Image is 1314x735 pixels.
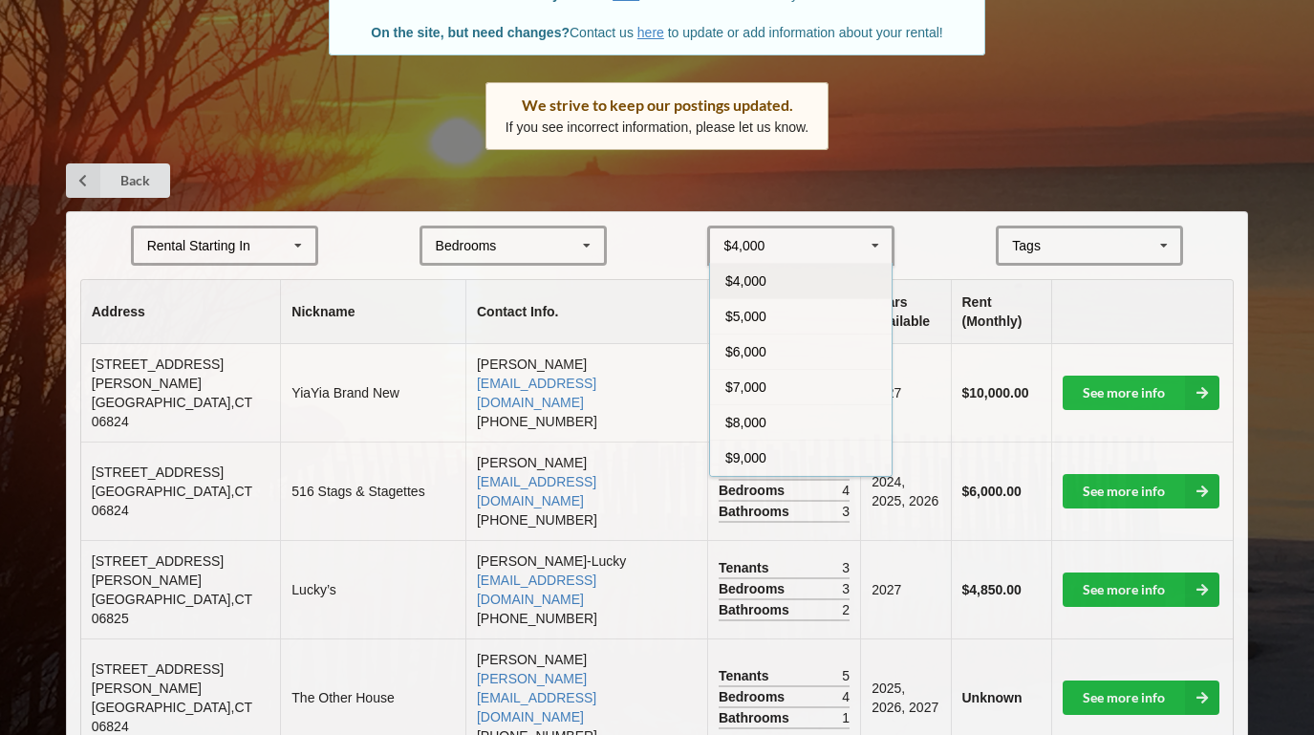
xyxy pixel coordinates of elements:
span: 4 [842,481,850,500]
span: 4 [842,687,850,706]
div: Bedrooms [436,239,497,252]
span: $9,000 [725,450,766,465]
span: $5,000 [725,309,766,324]
p: If you see incorrect information, please let us know. [506,118,809,137]
span: [STREET_ADDRESS][PERSON_NAME] [92,661,224,696]
a: here [637,25,664,40]
span: $7,000 [725,379,766,395]
span: 3 [842,558,850,577]
th: Address [81,280,281,344]
div: Rental Starting In [147,239,250,252]
a: See more info [1063,681,1219,715]
span: [GEOGRAPHIC_DATA] , CT 06825 [92,592,252,626]
span: [GEOGRAPHIC_DATA] , CT 06824 [92,395,252,429]
td: [PERSON_NAME]-Lucky [PHONE_NUMBER] [465,540,707,638]
th: Contact Info. [465,280,707,344]
b: $4,850.00 [962,582,1022,597]
td: [PERSON_NAME] [PHONE_NUMBER] [465,344,707,442]
td: 2027 [860,344,950,442]
span: [GEOGRAPHIC_DATA] , CT 06824 [92,700,252,734]
b: Unknown [962,690,1023,705]
th: House Specs [707,280,860,344]
td: YiaYia Brand New [280,344,465,442]
span: 3 [842,502,850,521]
span: $6,000 [725,344,766,359]
b: $6,000.00 [962,484,1022,499]
div: We strive to keep our postings updated. [506,96,809,115]
th: Years Available [860,280,950,344]
td: Lucky’s [280,540,465,638]
td: 2027 [860,540,950,638]
span: [STREET_ADDRESS][PERSON_NAME] [92,553,224,588]
a: [PERSON_NAME][EMAIL_ADDRESS][DOMAIN_NAME] [477,671,596,724]
span: 3 [842,579,850,598]
div: Tags [1007,235,1068,257]
span: [STREET_ADDRESS] [92,465,224,480]
span: [GEOGRAPHIC_DATA] , CT 06824 [92,484,252,518]
span: Bedrooms [719,481,789,500]
a: [EMAIL_ADDRESS][DOMAIN_NAME] [477,573,596,607]
span: [STREET_ADDRESS][PERSON_NAME] [92,357,224,391]
span: Bathrooms [719,708,794,727]
span: Bedrooms [719,579,789,598]
b: On the site, but need changes? [371,25,570,40]
a: See more info [1063,376,1219,410]
span: Bedrooms [719,687,789,706]
div: $4,000 [723,239,765,252]
span: Bathrooms [719,600,794,619]
td: 2024, 2025, 2026 [860,442,950,540]
b: $10,000.00 [962,385,1029,400]
a: Back [66,163,170,198]
span: Contact us to update or add information about your rental! [371,25,942,40]
span: 2 [842,600,850,619]
span: Tenants [719,666,774,685]
a: See more info [1063,573,1219,607]
a: See more info [1063,474,1219,508]
a: [EMAIL_ADDRESS][DOMAIN_NAME] [477,376,596,410]
span: Tenants [719,558,774,577]
span: $4,000 [725,273,766,289]
td: 516 Stags & Stagettes [280,442,465,540]
span: 1 [842,708,850,727]
th: Rent (Monthly) [951,280,1051,344]
span: $8,000 [725,415,766,430]
th: Nickname [280,280,465,344]
a: [EMAIL_ADDRESS][DOMAIN_NAME] [477,474,596,508]
td: [PERSON_NAME] [PHONE_NUMBER] [465,442,707,540]
span: Bathrooms [719,502,794,521]
span: 5 [842,666,850,685]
